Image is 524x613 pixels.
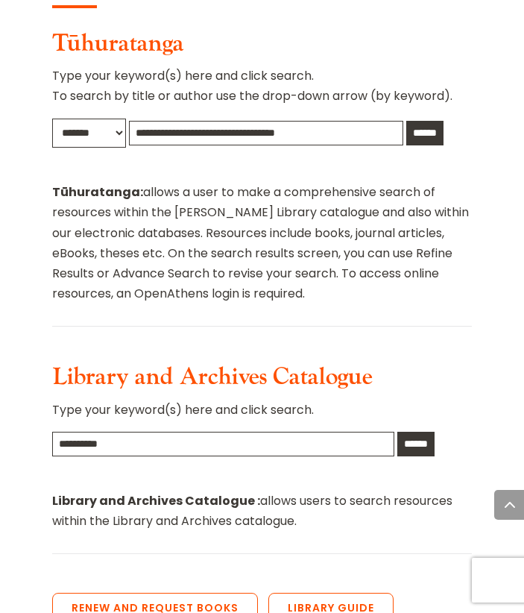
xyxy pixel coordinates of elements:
[52,400,471,432] p: Type your keyword(s) here and click search.
[52,183,143,201] strong: Tūhuratanga:
[52,363,471,399] h3: Library and Archives Catalogue
[52,66,471,118] p: Type your keyword(s) here and click search. To search by title or author use the drop-down arrow ...
[52,30,471,66] h3: Tūhuratanga
[52,182,471,304] p: allows a user to make a comprehensive search of resources within the [PERSON_NAME] Library catalo...
[52,492,260,509] strong: Library and Archives Catalogue :
[52,491,471,531] p: allows users to search resources within the Library and Archives catalogue.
